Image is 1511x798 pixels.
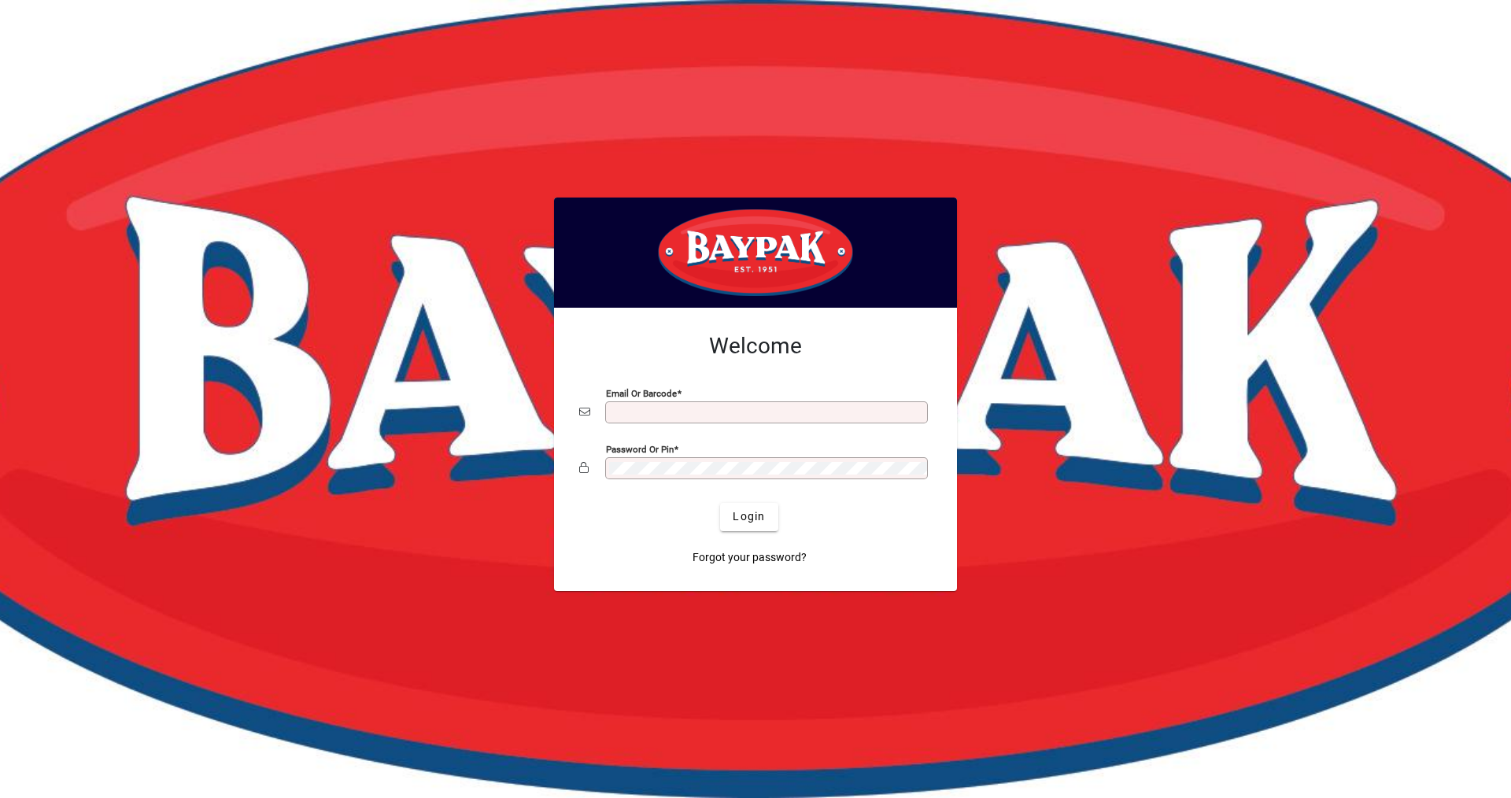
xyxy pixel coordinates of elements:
[720,503,778,531] button: Login
[606,387,677,398] mat-label: Email or Barcode
[693,549,807,566] span: Forgot your password?
[733,508,765,525] span: Login
[686,544,813,572] a: Forgot your password?
[606,443,674,454] mat-label: Password or Pin
[579,333,932,360] h2: Welcome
